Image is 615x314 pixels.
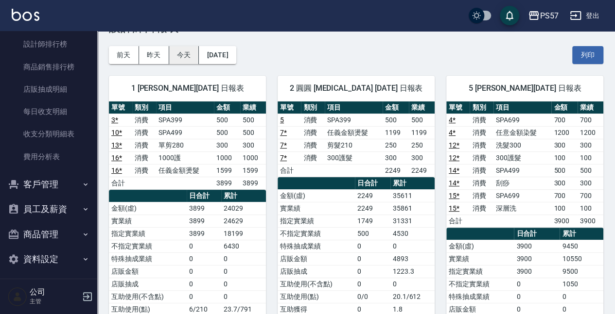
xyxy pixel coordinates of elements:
[301,151,324,164] td: 消費
[221,202,266,215] td: 24029
[446,215,470,227] td: 合計
[301,101,324,114] th: 類別
[278,227,355,240] td: 不指定實業績
[551,215,577,227] td: 3900
[156,139,214,151] td: 單剪280
[214,177,240,189] td: 3899
[560,265,603,278] td: 9500
[278,202,355,215] td: 實業績
[278,265,355,278] td: 店販抽成
[409,114,435,126] td: 500
[355,227,390,240] td: 500
[187,278,221,290] td: 0
[390,189,435,202] td: 35611
[446,278,514,290] td: 不指定實業績
[493,189,552,202] td: SPA699
[560,252,603,265] td: 10550
[325,126,383,139] td: 任義金額燙髮
[446,240,514,252] td: 金額(虛)
[390,252,435,265] td: 4893
[30,297,79,306] p: 主管
[390,240,435,252] td: 0
[446,265,514,278] td: 指定實業績
[470,139,493,151] td: 消費
[355,215,390,227] td: 1749
[187,252,221,265] td: 0
[514,252,560,265] td: 3900
[109,290,187,303] td: 互助使用(不含點)
[8,287,27,306] img: Person
[221,278,266,290] td: 0
[187,190,221,202] th: 日合計
[278,215,355,227] td: 指定實業績
[551,101,577,114] th: 金額
[493,151,552,164] td: 300護髮
[578,114,603,126] td: 700
[355,252,390,265] td: 0
[383,114,408,126] td: 500
[221,252,266,265] td: 0
[109,215,187,227] td: 實業績
[109,240,187,252] td: 不指定實業績
[109,265,187,278] td: 店販金額
[214,114,240,126] td: 500
[470,151,493,164] td: 消費
[278,189,355,202] td: 金額(虛)
[390,290,435,303] td: 20.1/612
[214,151,240,164] td: 1000
[301,114,324,126] td: 消費
[551,151,577,164] td: 100
[325,139,383,151] td: 剪髮210
[187,265,221,278] td: 0
[240,101,266,114] th: 業績
[139,46,169,64] button: 昨天
[578,151,603,164] td: 100
[551,177,577,189] td: 300
[278,252,355,265] td: 店販金額
[278,101,435,177] table: a dense table
[240,177,266,189] td: 3899
[493,139,552,151] td: 洗髮300
[551,126,577,139] td: 1200
[132,114,156,126] td: 消費
[4,222,93,247] button: 商品管理
[578,177,603,189] td: 300
[493,164,552,177] td: SPA499
[514,228,560,240] th: 日合計
[383,139,408,151] td: 250
[109,101,132,114] th: 單號
[240,126,266,139] td: 500
[4,123,93,145] a: 收支分類明細表
[578,126,603,139] td: 1200
[132,151,156,164] td: 消費
[221,290,266,303] td: 0
[4,247,93,272] button: 資料設定
[560,278,603,290] td: 1050
[221,240,266,252] td: 6430
[214,101,240,114] th: 金額
[383,164,408,177] td: 2249
[470,164,493,177] td: 消費
[540,10,558,22] div: PS57
[493,114,552,126] td: SPA699
[551,202,577,215] td: 100
[390,215,435,227] td: 31331
[278,240,355,252] td: 特殊抽成業績
[301,139,324,151] td: 消費
[458,83,592,93] span: 5 [PERSON_NAME][DATE] 日報表
[156,101,214,114] th: 項目
[470,202,493,215] td: 消費
[109,177,132,189] td: 合計
[572,46,603,64] button: 列印
[566,7,603,25] button: 登出
[214,126,240,139] td: 500
[278,278,355,290] td: 互助使用(不含點)
[470,189,493,202] td: 消費
[551,164,577,177] td: 500
[156,151,214,164] td: 1000護
[470,177,493,189] td: 消費
[221,227,266,240] td: 18199
[325,114,383,126] td: SPA399
[409,126,435,139] td: 1199
[187,290,221,303] td: 0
